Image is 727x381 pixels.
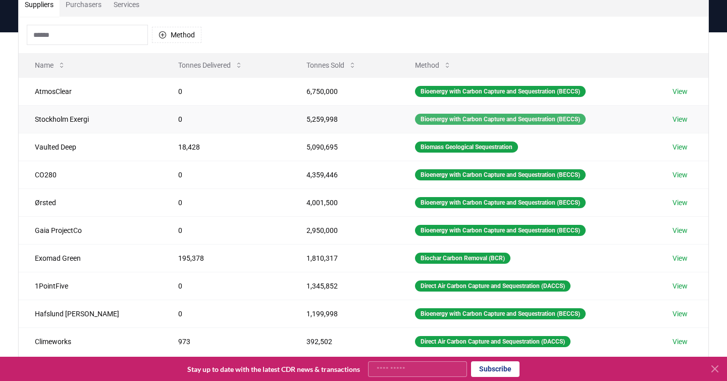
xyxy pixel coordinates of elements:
td: AtmosClear [19,77,162,105]
a: View [672,225,688,235]
td: 18,428 [162,133,290,161]
td: 0 [162,105,290,133]
td: 1,345,852 [290,272,399,300]
td: 0 [162,188,290,216]
td: 1,810,317 [290,244,399,272]
td: 0 [162,272,290,300]
button: Tonnes Sold [298,55,365,75]
a: View [672,309,688,319]
td: 4,001,500 [290,188,399,216]
a: View [672,337,688,347]
button: Name [27,55,74,75]
div: Biochar Carbon Removal (BCR) [415,253,510,264]
td: Climeworks [19,327,162,355]
div: Direct Air Carbon Capture and Sequestration (DACCS) [415,280,570,292]
a: View [672,114,688,124]
a: View [672,281,688,291]
div: Bioenergy with Carbon Capture and Sequestration (BECCS) [415,308,586,319]
td: 0 [162,77,290,105]
a: View [672,86,688,97]
td: Exomad Green [19,244,162,272]
a: View [672,198,688,208]
td: 6,750,000 [290,77,399,105]
td: 5,259,998 [290,105,399,133]
td: CO280 [19,161,162,188]
td: Gaia ProjectCo [19,216,162,244]
td: Stockholm Exergi [19,105,162,133]
button: Method [152,27,201,43]
td: 0 [162,216,290,244]
td: Vaulted Deep [19,133,162,161]
div: Bioenergy with Carbon Capture and Sequestration (BECCS) [415,169,586,180]
td: 4,359,446 [290,161,399,188]
a: View [672,253,688,263]
td: Hafslund [PERSON_NAME] [19,300,162,327]
td: 0 [162,161,290,188]
td: Ørsted [19,188,162,216]
td: 2,950,000 [290,216,399,244]
td: 1,199,998 [290,300,399,327]
td: 195,378 [162,244,290,272]
div: Biomass Geological Sequestration [415,141,518,153]
div: Bioenergy with Carbon Capture and Sequestration (BECCS) [415,114,586,125]
div: Bioenergy with Carbon Capture and Sequestration (BECCS) [415,86,586,97]
div: Bioenergy with Carbon Capture and Sequestration (BECCS) [415,225,586,236]
td: 392,502 [290,327,399,355]
a: View [672,142,688,152]
td: 973 [162,327,290,355]
td: 1PointFive [19,272,162,300]
div: Bioenergy with Carbon Capture and Sequestration (BECCS) [415,197,586,208]
td: 0 [162,300,290,327]
button: Method [407,55,459,75]
td: 5,090,695 [290,133,399,161]
a: View [672,170,688,180]
button: Tonnes Delivered [170,55,251,75]
div: Direct Air Carbon Capture and Sequestration (DACCS) [415,336,570,347]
